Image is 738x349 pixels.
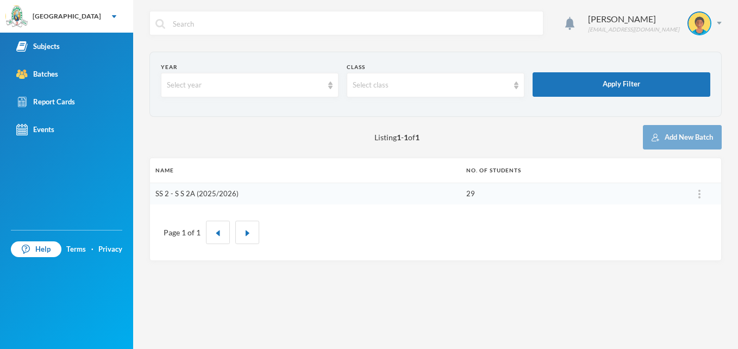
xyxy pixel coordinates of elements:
div: [EMAIL_ADDRESS][DOMAIN_NAME] [588,26,679,34]
b: 1 [415,133,420,142]
div: · [91,244,93,255]
th: Name [150,158,461,183]
th: No. of students [461,158,678,183]
td: 29 [461,183,678,204]
button: Add New Batch [643,125,722,149]
a: Terms [66,244,86,255]
div: [PERSON_NAME] [588,13,679,26]
div: Subjects [16,41,60,52]
img: STUDENT [689,13,710,34]
img: search [155,19,165,29]
div: Events [16,124,54,135]
a: Privacy [98,244,122,255]
input: Search [172,11,537,36]
div: Year [161,63,339,71]
a: SS 2 - S S 2A (2025/2026) [155,189,239,198]
span: Listing - of [374,132,420,143]
b: 1 [404,133,408,142]
button: Apply Filter [533,72,710,97]
div: Select class [353,80,509,91]
img: logo [6,6,28,28]
div: Report Cards [16,96,75,108]
div: Batches [16,68,58,80]
div: Page 1 of 1 [164,227,201,238]
div: Class [347,63,524,71]
a: Help [11,241,61,258]
b: 1 [397,133,401,142]
div: Select year [167,80,323,91]
div: [GEOGRAPHIC_DATA] [33,11,101,21]
img: ... [698,190,701,198]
